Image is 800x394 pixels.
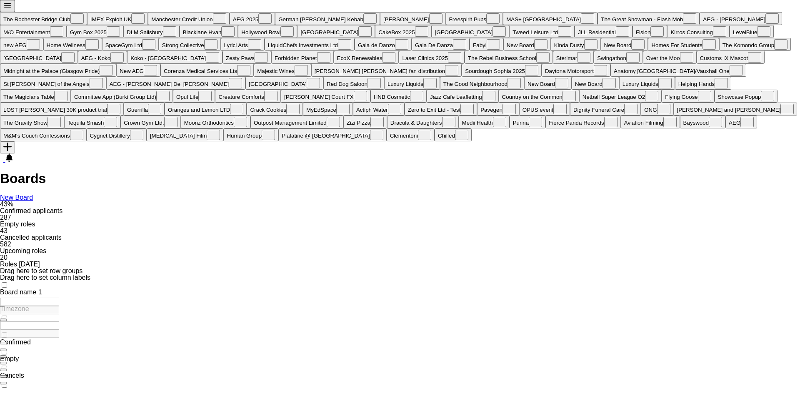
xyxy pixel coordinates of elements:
button: Country on the Common [499,90,579,103]
button: LiquidChefs Investments Ltd [265,38,355,51]
button: Crack Cookies [247,103,303,115]
button: Platatine @ [GEOGRAPHIC_DATA] [278,128,387,141]
button: Flying Goose [662,90,715,103]
button: Hollywood Bowl [238,25,297,38]
button: Moonz Orthodontics [181,115,250,128]
button: LevelBlue [730,25,774,38]
button: Over the Moo [643,51,697,64]
button: Homes For Students [648,38,719,51]
button: Fabyl [470,38,503,51]
button: Kinda Dusty [551,38,601,51]
button: Jazz Cafe Leafletting [427,90,498,103]
button: [PERSON_NAME] [380,12,446,25]
button: Gala de Danzo [355,38,412,51]
button: Oranges and Lemon LTD [165,103,247,115]
button: ONG [641,103,673,115]
button: Creature Comforts [215,90,281,103]
button: Helping Hands [675,77,731,90]
button: New Board [524,77,572,90]
input: Column with Header Selection [2,382,7,388]
button: Crown Gym Ltd. [120,115,180,128]
button: Laser Clinics 2025 [399,51,465,64]
button: AEG - Koko [78,51,127,64]
button: Tweed Leisure Ltd [509,25,575,38]
button: Customs IX Mascot [697,51,765,64]
button: Actiph Water [353,103,405,115]
button: Manchester Credit Union [148,12,229,25]
button: [GEOGRAPHIC_DATA] [297,25,375,38]
button: Gym Box 2025 [67,25,123,38]
button: AEG 2025 [230,12,275,25]
button: Bayswood [680,115,726,128]
button: Sterimar [553,51,594,64]
button: Tequila Smash [64,115,120,128]
button: New AEG [116,64,160,77]
button: Home Wellness [43,38,102,51]
button: Chilled [435,128,472,141]
button: Forbidden Planet [271,51,334,64]
button: Majestic Wines [254,64,311,77]
button: Netball Super League O2 [579,90,662,103]
button: Kirros Consulting [667,25,729,38]
button: Gala De Danza [412,38,470,51]
button: Human Group [223,128,278,141]
button: CakeBox 2025 [375,25,431,38]
button: The Komondo Group [719,38,791,51]
button: Corenza Medical Services Lts [160,64,254,77]
button: [PERSON_NAME] [PERSON_NAME] fan distribution [311,64,462,77]
button: AEG [725,115,757,128]
button: [MEDICAL_DATA] Film [147,128,224,141]
span: 1 [38,289,42,296]
button: Showcase Popup [715,90,778,103]
button: Committee App (Burki Group Ltd) [71,90,173,103]
button: JLL Residential [575,25,632,38]
button: Aviation Filming [621,115,680,128]
button: Outpost Management Limited [250,115,343,128]
button: Clementoni [387,128,435,141]
button: EcoX Renewables [334,51,399,64]
button: AEG - [PERSON_NAME] Del [PERSON_NAME] [106,77,246,90]
button: Purina [510,115,546,128]
button: Pavegen [477,103,519,115]
button: Koko - [GEOGRAPHIC_DATA] [127,51,222,64]
button: Fision [632,25,667,38]
button: Blacklane Hvan [180,25,238,38]
button: Daytona Motorsport [542,64,610,77]
button: Fierce Panda Records [545,115,621,128]
button: Zizi Pizza [343,115,387,128]
button: [PERSON_NAME] Court FX [281,90,370,103]
button: German [PERSON_NAME] Kebab [275,12,380,25]
button: The Great Showman - Flash Mob [597,12,700,25]
button: [PERSON_NAME] and [PERSON_NAME] [674,103,797,115]
button: HNB Cosmetic [370,90,427,103]
button: Guerrilla [124,103,165,115]
button: Sourdough Sophia 2025 [462,64,542,77]
button: New Board [503,38,551,51]
button: [GEOGRAPHIC_DATA] [432,25,510,38]
button: Freespirit Pubs [446,12,503,25]
button: New Board [601,38,648,51]
button: Luxury Liquids [384,77,440,90]
button: [GEOGRAPHIC_DATA] [245,77,323,90]
button: The Rebel Business School [465,51,553,64]
button: Dignity Funeral Care [570,103,641,115]
button: SpaceGym Ltd [102,38,159,51]
button: DLM Salisbury [123,25,180,38]
button: Opul Life [173,90,215,103]
button: AEG - [PERSON_NAME] [700,12,782,25]
button: Zero to Exit Ltd - Test [405,103,477,115]
button: Lyrici Arts [221,38,265,51]
button: Anatomy [GEOGRAPHIC_DATA]/Vauxhall One [610,64,746,77]
button: MAS+ [GEOGRAPHIC_DATA] [503,12,597,25]
iframe: Chat Widget [758,354,800,394]
button: Cygnet Distillery [87,128,147,141]
button: OPUS event [519,103,570,115]
button: IMEX Exploit UK [87,12,148,25]
button: New Board [572,77,619,90]
button: Red Dog Saloon [323,77,384,90]
button: The Good Neighbourhood [440,77,524,90]
button: Luxury Liquids [619,77,675,90]
button: MyEdSpace [303,103,353,115]
button: Dracula & Daughters [387,115,459,128]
